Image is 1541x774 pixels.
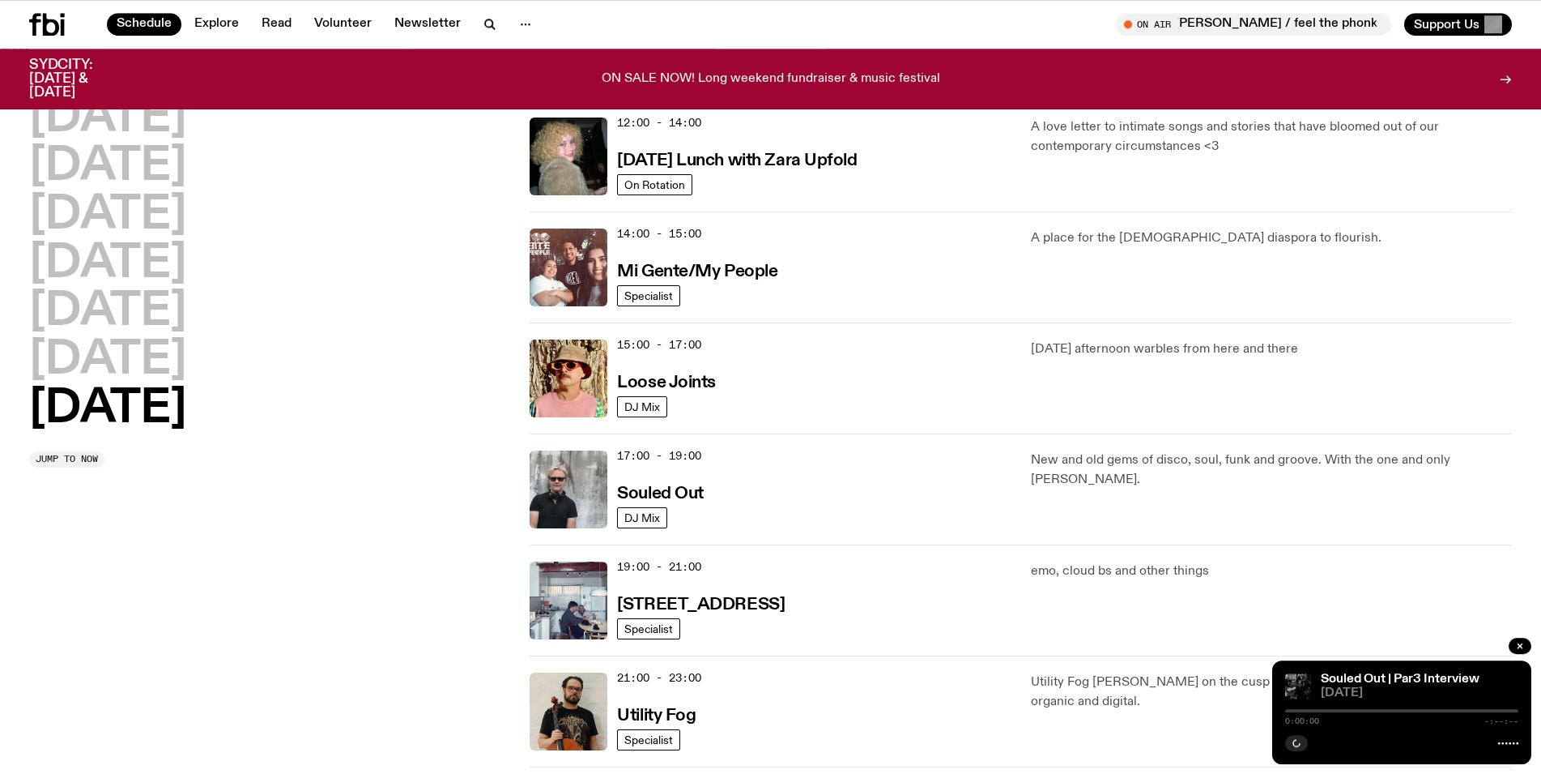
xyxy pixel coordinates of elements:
a: [STREET_ADDRESS] [617,593,785,614]
a: DJ Mix [617,396,667,417]
h3: [STREET_ADDRESS] [617,597,785,614]
a: Specialist [617,618,680,639]
p: A place for the [DEMOGRAPHIC_DATA] diaspora to flourish. [1031,229,1512,248]
button: [DATE] [29,289,186,335]
button: On AirMornings with [PERSON_NAME] / feel the phonk [1116,13,1391,36]
h3: Mi Gente/My People [617,263,777,280]
span: 12:00 - 14:00 [617,115,701,130]
a: Read [252,13,301,36]
span: 19:00 - 21:00 [617,559,701,575]
span: Specialist [624,733,673,746]
button: [DATE] [29,338,186,383]
span: Specialist [624,622,673,635]
a: Explore [185,13,249,36]
span: Specialist [624,289,673,301]
button: [DATE] [29,144,186,190]
button: Support Us [1404,13,1512,36]
span: 14:00 - 15:00 [617,226,701,242]
span: On Rotation [624,178,685,190]
a: Schedule [107,13,181,36]
span: -:--:-- [1484,717,1518,725]
span: DJ Mix [624,511,660,524]
h3: SYDCITY: [DATE] & [DATE] [29,58,133,100]
span: DJ Mix [624,400,660,413]
button: [DATE] [29,193,186,238]
button: Jump to now [29,451,104,468]
p: emo, cloud bs and other things [1031,562,1512,581]
a: DJ Mix [617,507,667,528]
a: [DATE] Lunch with Zara Upfold [617,149,857,169]
button: [DATE] [29,242,186,287]
span: 15:00 - 17:00 [617,337,701,353]
h3: Utility Fog [617,708,696,725]
a: Souled Out | Par3 Interview [1321,673,1479,686]
a: Newsletter [385,13,470,36]
span: Support Us [1414,17,1479,32]
span: [DATE] [1321,687,1518,699]
p: Utility Fog [PERSON_NAME] on the cusp between acoustic and electronic, organic and digital. [1031,673,1512,712]
img: Tyson stands in front of a paperbark tree wearing orange sunglasses, a suede bucket hat and a pin... [530,340,607,417]
img: Stephen looks directly at the camera, wearing a black tee, black sunglasses and headphones around... [530,451,607,528]
p: [DATE] afternoon warbles from here and there [1031,340,1512,359]
h3: Loose Joints [617,374,716,391]
a: Souled Out [617,482,704,502]
a: Loose Joints [617,371,716,391]
span: Jump to now [36,455,98,464]
a: On Rotation [617,174,692,195]
span: 21:00 - 23:00 [617,670,701,686]
img: A digital camera photo of Zara looking to her right at the camera, smiling. She is wearing a ligh... [530,118,607,195]
img: Peter holds a cello, wearing a black graphic tee and glasses. He looks directly at the camera aga... [530,673,607,750]
button: [DATE] [29,387,186,432]
a: Mi Gente/My People [617,260,777,280]
p: A love letter to intimate songs and stories that have bloomed out of our contemporary circumstanc... [1031,118,1512,156]
a: Specialist [617,285,680,306]
img: Pat sits at a dining table with his profile facing the camera. Rhea sits to his left facing the c... [530,562,607,639]
span: 0:00:00 [1285,717,1319,725]
h3: [DATE] Lunch with Zara Upfold [617,152,857,169]
h3: Souled Out [617,485,704,502]
a: Specialist [617,729,680,750]
button: [DATE] [29,96,186,141]
a: Utility Fog [617,704,696,725]
p: New and old gems of disco, soul, funk and groove. With the one and only [PERSON_NAME]. [1031,451,1512,490]
span: 17:00 - 19:00 [617,448,701,464]
a: Volunteer [304,13,381,36]
p: ON SALE NOW! Long weekend fundraiser & music festival [602,72,940,87]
